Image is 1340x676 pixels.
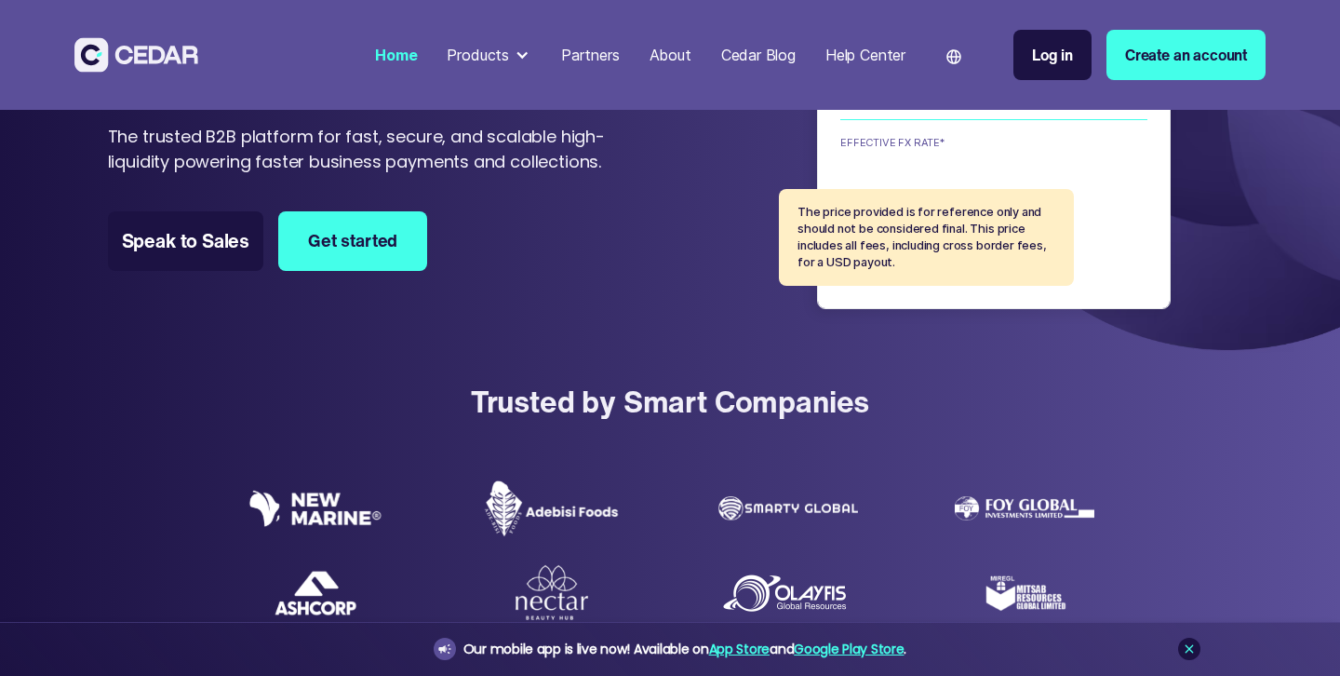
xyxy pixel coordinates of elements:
[375,44,417,66] div: Home
[437,642,452,656] img: announcement
[278,211,427,271] a: Get started
[818,34,913,75] a: Help Center
[714,34,803,75] a: Cedar Blog
[561,44,620,66] div: Partners
[650,44,691,66] div: About
[447,44,509,66] div: Products
[368,34,424,75] a: Home
[554,34,627,75] a: Partners
[1106,30,1266,80] a: Create an account
[825,44,905,66] div: Help Center
[108,211,264,271] a: Speak to Sales
[840,135,948,150] div: EFFECTIVE FX RATE*
[709,640,770,658] a: App Store
[721,44,796,66] div: Cedar Blog
[463,638,906,661] div: Our mobile app is live now! Available on and .
[1032,44,1073,66] div: Log in
[108,124,615,174] p: The trusted B2B platform for fast, secure, and scalable high-liquidity powering faster business p...
[1013,30,1092,80] a: Log in
[794,640,904,658] a: Google Play Store
[797,204,1055,271] p: The price provided is for reference only and should not be considered final. This price includes ...
[642,34,699,75] a: About
[439,36,539,74] div: Products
